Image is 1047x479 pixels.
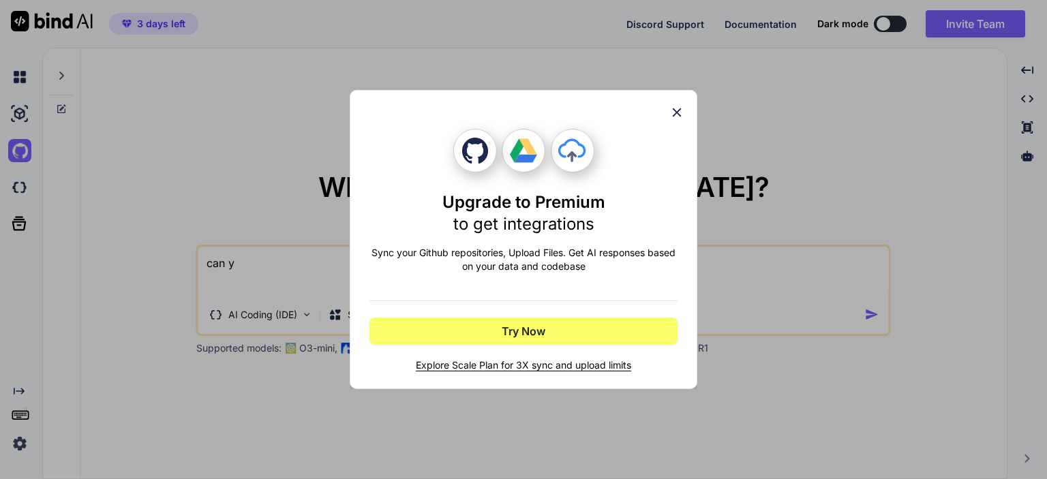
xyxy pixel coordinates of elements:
span: Try Now [502,323,545,339]
button: Try Now [369,318,678,345]
span: to get integrations [453,214,594,234]
p: Sync your Github repositories, Upload Files. Get AI responses based on your data and codebase [369,246,678,273]
h1: Upgrade to Premium [442,191,605,235]
span: Explore Scale Plan for 3X sync and upload limits [369,358,678,372]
